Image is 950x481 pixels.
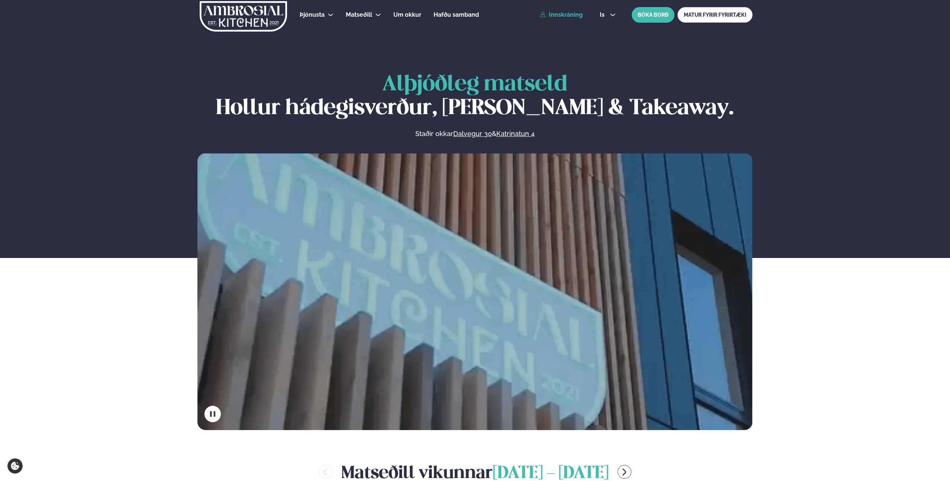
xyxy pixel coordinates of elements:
[7,458,23,474] a: Cookie settings
[300,11,325,18] span: Þjónusta
[393,11,421,18] span: Um okkur
[300,10,325,19] a: Þjónusta
[334,129,615,138] p: Staðir okkar &
[496,129,535,138] a: Katrinatun 4
[434,10,479,19] a: Hafðu samband
[434,11,479,18] span: Hafðu samband
[677,7,753,23] a: MATUR FYRIR FYRIRTÆKI
[600,12,607,18] span: is
[632,7,674,23] button: BÓKA BORÐ
[197,73,753,120] h1: Hollur hádegisverður, [PERSON_NAME] & Takeaway.
[618,465,631,479] button: menu-btn-right
[393,10,421,19] a: Um okkur
[346,10,372,19] a: Matseðill
[382,74,567,95] span: Alþjóðleg matseld
[199,1,288,32] img: logo
[453,129,492,138] a: Dalvegur 30
[594,12,622,18] button: is
[319,465,332,479] button: menu-btn-left
[540,12,583,18] a: Innskráning
[346,11,372,18] span: Matseðill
